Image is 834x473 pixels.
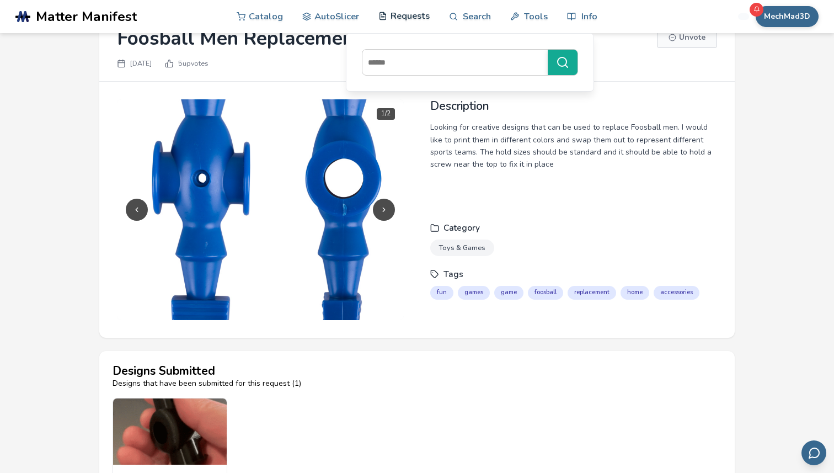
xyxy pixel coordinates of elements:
button: Previous image [126,199,148,221]
button: Unvote [657,27,717,48]
span: 5 upvotes [178,60,209,67]
span: Matter Manifest [36,9,137,24]
span: games [458,286,490,300]
button: Next image [373,199,395,221]
button: MechMad3D [756,6,819,27]
span: replacement [568,286,616,300]
h2: Designs Submitted [113,364,721,378]
p: Designs that have been submitted for this request (1) [113,378,721,389]
span: foosball [528,286,563,300]
h3: Tags [430,269,717,279]
span: accessories [654,286,699,300]
img: Foosball Men Replacement [113,398,227,465]
span: home [621,286,649,300]
div: 1 / 2 [377,108,395,120]
span: game [494,286,523,300]
img: Foosball Men Replacement [117,99,404,320]
h1: Foosball Men Replacement [117,27,361,50]
span: Toys & Games [430,240,494,256]
div: Looking for creative designs that can be used to replace Foosball men. I would like to print them... [430,121,717,171]
span: [DATE] [130,60,152,67]
span: fun [430,286,453,300]
h2: Description [430,99,717,113]
h3: Category [430,223,717,233]
button: Send feedback via email [801,440,826,465]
